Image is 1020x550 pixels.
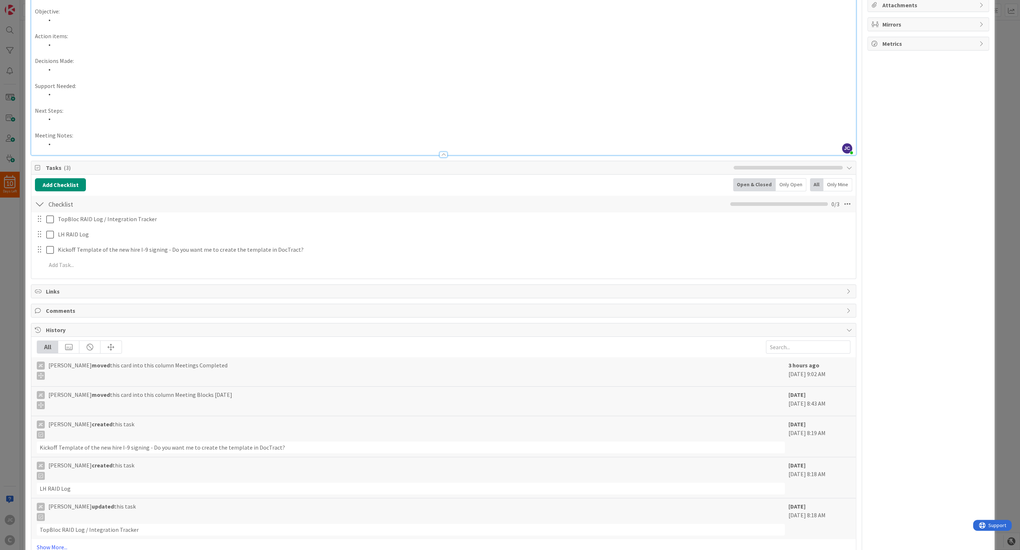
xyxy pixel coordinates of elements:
[37,503,45,511] div: JC
[37,524,785,535] div: TopBloc RAID Log / Integration Tracker
[37,421,45,429] div: JC
[823,178,852,191] div: Only Mine
[788,361,850,383] div: [DATE] 9:02 AM
[788,461,850,494] div: [DATE] 8:18 AM
[810,178,823,191] div: All
[15,1,33,10] span: Support
[37,362,45,370] div: JC
[842,143,852,154] span: JC
[35,82,852,90] p: Support Needed:
[37,462,45,470] div: JC
[58,230,851,239] p: LH RAID Log
[46,326,843,334] span: History
[788,503,806,510] b: [DATE]
[882,39,976,48] span: Metrics
[37,483,785,494] div: LH RAID Log
[776,178,806,191] div: Only Open
[788,502,850,535] div: [DATE] 8:18 AM
[92,362,110,369] b: moved
[46,287,843,296] span: Links
[37,391,45,399] div: JC
[92,391,110,398] b: moved
[48,361,228,380] span: [PERSON_NAME] this card into this column Meetings Completed
[37,442,785,453] div: Kickoff Template of the new hire I-9 signing - Do you want me to create the template in DocTract?
[788,420,850,453] div: [DATE] 8:19 AM
[35,32,852,40] p: Action items:
[48,502,136,521] span: [PERSON_NAME] this task
[64,164,71,171] span: ( 3 )
[48,390,232,409] span: [PERSON_NAME] this card into this column Meeting Blocks [DATE]
[35,178,86,191] button: Add Checklist
[733,178,776,191] div: Open & Closed
[35,7,852,16] p: Objective:
[788,421,806,428] b: [DATE]
[35,57,852,65] p: Decisions Made:
[831,200,839,208] span: 0 / 3
[788,390,850,412] div: [DATE] 8:43 AM
[92,421,112,428] b: created
[35,107,852,115] p: Next Steps:
[46,198,210,211] input: Add Checklist...
[58,215,851,223] p: TopBloc RAID Log / Integration Tracker
[92,462,112,469] b: created
[37,341,58,353] div: All
[766,340,850,354] input: Search...
[46,306,843,315] span: Comments
[882,20,976,29] span: Mirrors
[35,131,852,140] p: Meeting Notes:
[92,503,114,510] b: updated
[48,420,134,439] span: [PERSON_NAME] this task
[882,1,976,9] span: Attachments
[788,391,806,398] b: [DATE]
[788,462,806,469] b: [DATE]
[48,461,134,480] span: [PERSON_NAME] this task
[46,163,730,172] span: Tasks
[788,362,819,369] b: 3 hours ago
[58,246,851,254] p: Kickoff Template of the new hire I-9 signing - Do you want me to create the template in DocTract?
